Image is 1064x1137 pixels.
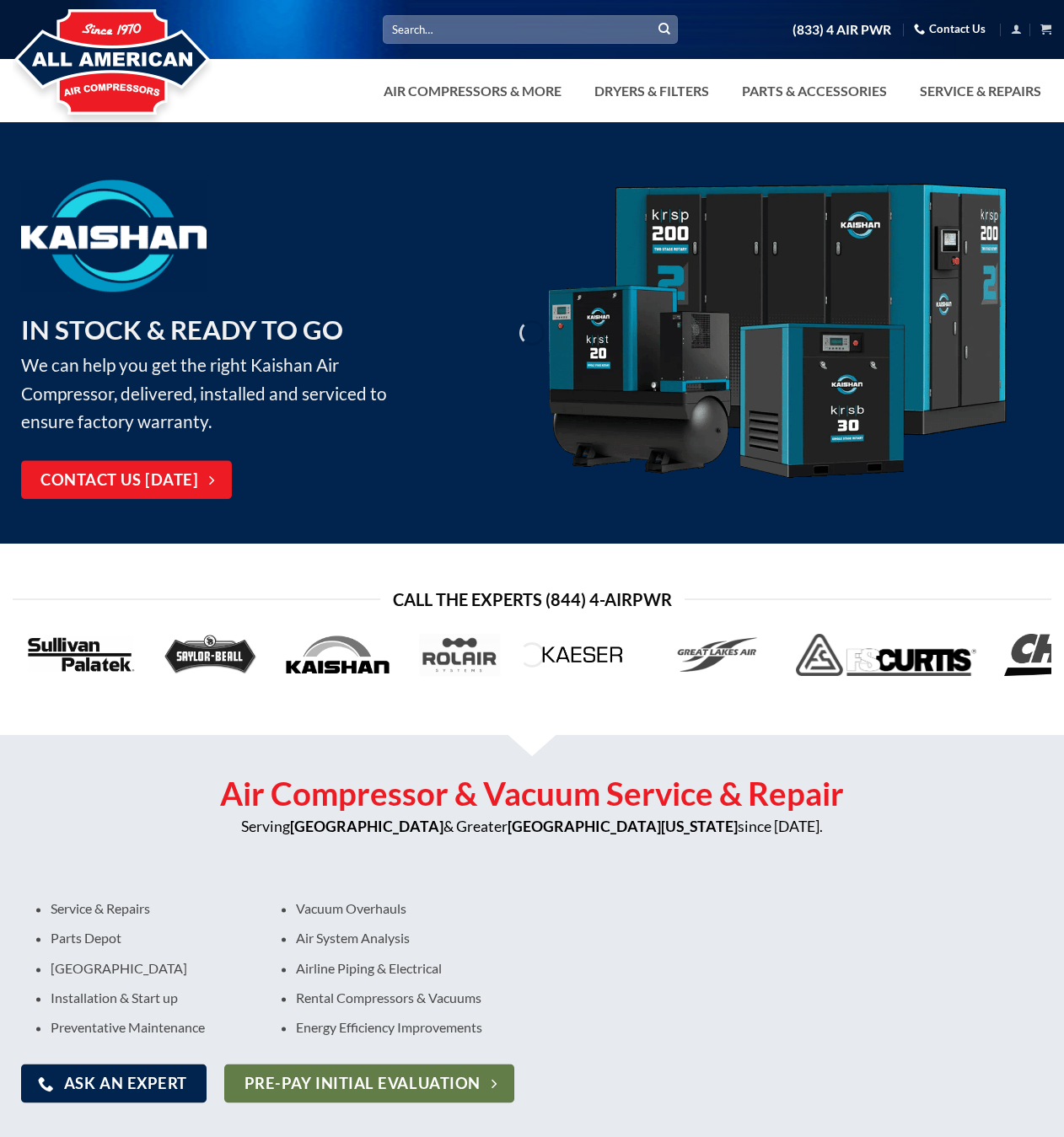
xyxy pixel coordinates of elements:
img: Kaishan [21,180,207,292]
a: Contact Us [914,16,986,42]
h2: Air Compressor & Vacuum Service & Repair [13,773,1051,815]
a: Service & Repairs [910,74,1051,108]
a: Dryers & Filters [584,74,719,108]
span: Pre-pay Initial Evaluation [245,1071,481,1096]
span: Contact Us [DATE] [40,469,198,493]
p: Preventative Maintenance [51,1019,241,1035]
p: Vacuum Overhauls [296,901,585,917]
span: Call the Experts (844) 4-AirPwr [393,586,672,613]
p: Energy Efficiency Improvements [296,1019,585,1035]
p: Serving & Greater since [DATE]. [13,815,1051,839]
img: Kaishan [543,183,1011,482]
p: Service & Repairs [51,901,241,917]
a: (833) 4 AIR PWR [793,15,891,45]
p: [GEOGRAPHIC_DATA] [51,960,241,976]
p: Installation & Start up [51,990,241,1006]
p: Rental Compressors & Vacuums [296,990,585,1006]
p: Parts Depot [51,931,241,947]
p: Air System Analysis [296,931,585,947]
a: Login [1011,19,1022,40]
strong: [GEOGRAPHIC_DATA] [290,818,443,835]
span: Ask An Expert [64,1071,187,1096]
a: Contact Us [DATE] [21,461,232,500]
a: View cart [1040,19,1051,40]
button: Submit [652,17,677,42]
a: Air Compressors & More [373,74,572,108]
a: Pre-pay Initial Evaluation [224,1064,513,1102]
strong: [GEOGRAPHIC_DATA][US_STATE] [508,818,738,835]
input: Search… [383,15,678,43]
p: Airline Piping & Electrical [296,960,585,976]
strong: IN STOCK & READY TO GO [21,314,343,346]
p: We can help you get the right Kaishan Air Compressor, delivered, installed and serviced to ensure... [21,309,415,436]
a: Ask An Expert [21,1064,207,1102]
a: Parts & Accessories [732,74,897,108]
